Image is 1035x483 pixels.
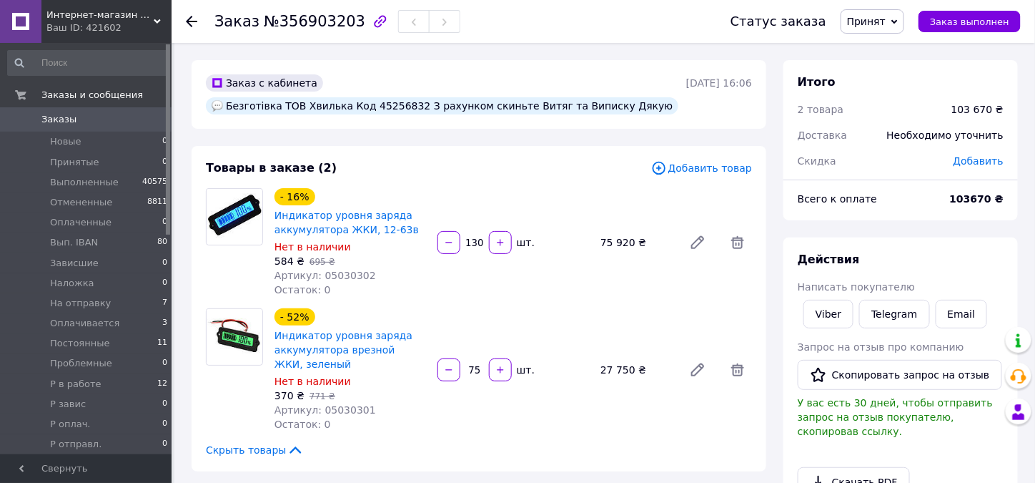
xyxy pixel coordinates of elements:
[798,104,843,115] span: 2 товара
[274,255,304,267] span: 584 ₴
[162,156,167,169] span: 0
[46,21,172,34] div: Ваш ID: 421602
[798,281,915,293] span: Написать покупателю
[162,135,167,148] span: 0
[50,216,112,229] span: Оплаченные
[157,236,167,249] span: 80
[214,13,259,30] span: Заказ
[859,300,929,328] a: Telegram
[50,156,99,169] span: Принятые
[264,13,365,30] span: №356903203
[50,357,112,370] span: Проблемные
[731,14,826,29] div: Статус заказа
[50,297,111,310] span: На отправку
[7,50,169,76] input: Поиск
[274,241,351,253] span: Нет в наличии
[918,11,1021,32] button: Заказ выполнен
[847,16,886,27] span: Принят
[41,89,143,102] span: Заказы и сообщения
[683,356,712,384] a: Редактировать
[798,253,860,266] span: Действия
[207,309,262,365] img: Индикатор уровня заряда аккумулятора врезной ЖКИ, зеленый
[798,155,836,167] span: Скидка
[50,236,98,249] span: Вып. IBAN
[274,188,315,205] div: - 16%
[186,14,197,29] div: Вернуться назад
[41,113,76,126] span: Заказы
[50,257,99,270] span: Зависшие
[50,317,119,330] span: Оплачивается
[686,77,752,89] time: [DATE] 16:06
[50,277,94,290] span: Наложка
[50,398,86,411] span: Р завис
[157,378,167,391] span: 12
[46,9,154,21] span: Интернет-магазин Co-Di
[274,390,304,401] span: 370 ₴
[50,135,81,148] span: Новые
[683,228,712,257] a: Редактировать
[651,160,752,176] span: Добавить товар
[878,119,1012,151] div: Необходимо уточнить
[206,97,678,114] div: Безготівка ТОВ Хвилька Код 45256832 З рахунком скиньте Витяг та Виписку Дякую
[513,235,536,250] div: шт.
[951,102,1004,117] div: 103 670 ₴
[162,357,167,370] span: 0
[206,443,304,457] span: Скрыть товары
[950,193,1004,205] b: 103670 ₴
[162,277,167,290] span: 0
[930,16,1009,27] span: Заказ выполнен
[274,284,331,296] span: Остаток: 0
[50,176,119,189] span: Выполненные
[157,337,167,350] span: 11
[595,233,678,253] div: 75 920 ₴
[162,257,167,270] span: 0
[274,419,331,430] span: Остаток: 0
[595,360,678,380] div: 27 750 ₴
[798,130,847,141] span: Доставка
[162,418,167,431] span: 0
[723,356,752,384] span: Удалить
[142,176,167,189] span: 40575
[50,438,101,451] span: Р отправл.
[798,341,964,353] span: Запрос на отзыв про компанию
[162,398,167,411] span: 0
[50,196,112,209] span: Отмененные
[803,300,853,328] a: Viber
[798,75,836,89] span: Итого
[207,189,262,245] img: Индикатор уровня заряда аккумулятора ЖКИ, 12-63в
[798,360,1002,390] button: Скопировать запрос на отзыв
[162,317,167,330] span: 3
[274,376,351,387] span: Нет в наличии
[798,193,877,205] span: Всего к оплате
[798,397,993,437] span: У вас есть 30 дней, чтобы отправить запрос на отзыв покупателю, скопировав ссылку.
[206,74,323,92] div: Заказ с кабинета
[309,257,335,267] span: 695 ₴
[50,418,91,431] span: Р оплач.
[162,438,167,451] span: 0
[274,210,419,235] a: Индикатор уровня заряда аккумулятора ЖКИ, 12-63в
[309,391,335,401] span: 771 ₴
[274,330,412,370] a: Индикатор уровня заряда аккумулятора врезной ЖКИ, зеленый
[274,404,376,416] span: Артикул: 05030301
[147,196,167,209] span: 8811
[274,270,376,281] span: Артикул: 05030302
[723,228,752,257] span: Удалить
[50,378,101,391] span: Р в работе
[206,161,337,175] span: Товары в заказе (2)
[954,155,1004,167] span: Добавить
[162,297,167,310] span: 7
[274,308,315,326] div: - 52%
[936,300,988,328] button: Email
[50,337,109,350] span: Постоянные
[162,216,167,229] span: 0
[212,100,223,112] img: :speech_balloon:
[513,363,536,377] div: шт.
